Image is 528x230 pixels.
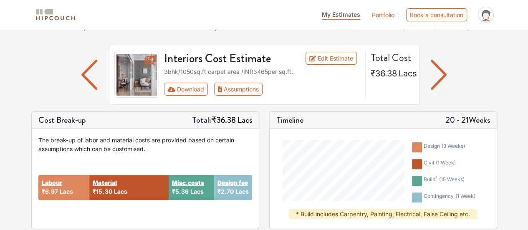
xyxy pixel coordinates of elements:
span: ₹36.38 [371,68,397,78]
span: ₹15.30 [93,188,112,195]
div: build [424,176,465,186]
button: Labour [42,178,62,187]
h5: Timeline [276,115,303,125]
div: The break-up of labor and material costs are provided based on certain assumptions which can be c... [38,136,252,153]
span: ₹36.38 [211,114,236,126]
img: logo-horizontal.svg [35,8,76,22]
img: gallery [114,52,159,98]
div: Toolbar with button groups [164,83,360,96]
span: ( 15 weeks ) [439,176,465,182]
h3: Interiors Cost Estimate [159,52,296,66]
h4: Total Cost [371,52,412,64]
div: * Build includes Carpentry, Painting, Electrical, False Ceiling etc. [289,209,477,219]
button: Misc.costs [172,178,204,187]
div: civil [424,159,456,169]
button: Download [164,83,208,96]
button: Material [93,178,116,187]
div: design [424,142,465,152]
a: Portfolio [372,10,394,19]
span: ₹6.97 [42,188,58,195]
h5: Total: [192,115,252,125]
div: Book a consultation [406,8,467,21]
button: Design fee [217,178,248,187]
img: arrow left [81,60,98,90]
span: ( 1 week ) [436,159,456,166]
span: Lacs [114,188,127,195]
div: First group [164,83,269,96]
span: Lacs [399,68,417,78]
span: My Estimates [322,11,360,18]
span: ₹2.70 [217,188,234,195]
span: Lacs [190,188,204,195]
div: 3bhk / 1050 sq.ft carpet area /INR 3465 per sq.ft. [164,67,360,76]
h5: Cost Break-up [38,115,86,125]
div: contingency [424,192,475,202]
button: Assumptions [214,83,263,96]
span: ( 1 week ) [455,193,475,199]
span: Lacs [235,188,249,195]
span: Lacs [60,188,73,195]
img: arrow left [431,60,447,90]
span: ₹5.36 [172,188,189,195]
span: logo-horizontal.svg [35,5,76,24]
span: ( 3 weeks ) [442,143,465,149]
span: Lacs [237,114,252,126]
h5: 20 - 21 Weeks [445,115,490,125]
a: Edit Estimate [306,52,357,65]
